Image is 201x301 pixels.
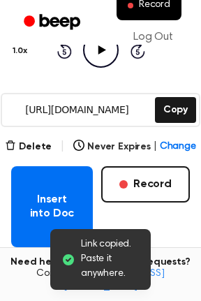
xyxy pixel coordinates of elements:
[73,140,196,154] button: Never Expires|Change
[60,138,65,155] span: |
[154,140,157,154] span: |
[101,166,190,203] button: Record
[64,269,165,291] a: [EMAIL_ADDRESS][DOMAIN_NAME]
[81,237,140,281] span: Link copied. Paste it anywhere.
[160,140,196,154] span: Change
[11,166,93,247] button: Insert into Doc
[119,20,187,54] a: Log Out
[155,97,196,123] button: Copy
[8,268,193,293] span: Contact us
[5,140,52,154] button: Delete
[14,9,93,36] a: Beep
[11,39,32,63] button: 1.0x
